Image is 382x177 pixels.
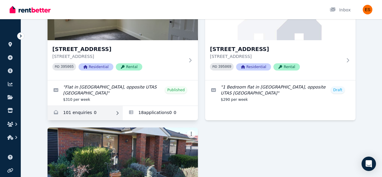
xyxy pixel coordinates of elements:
[363,5,372,14] img: Evangeline Samoilov
[52,45,185,53] h3: [STREET_ADDRESS]
[212,65,217,68] small: PID
[273,63,300,70] span: Rental
[116,63,142,70] span: Rental
[55,65,60,68] small: PID
[48,80,198,106] a: Edit listing: Flat in Invermay, opposite UTAS Inveresk Campus
[61,65,74,69] code: 395065
[210,53,342,59] p: [STREET_ADDRESS]
[218,65,231,69] code: 395069
[48,106,123,120] a: Enquiries for Unit 2/55 Invermay Rd, Invermay
[123,106,198,120] a: Applications for Unit 2/55 Invermay Rd, Invermay
[330,7,351,13] div: Inbox
[79,63,113,70] span: Residential
[10,5,51,14] img: RentBetter
[210,45,342,53] h3: [STREET_ADDRESS]
[205,80,356,106] a: Edit listing: 1 Bedroom flat in Invermay, opposite UTAS Inveresk Campus
[187,130,196,138] button: More options
[236,63,271,70] span: Residential
[52,53,185,59] p: [STREET_ADDRESS]
[362,157,376,171] div: Open Intercom Messenger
